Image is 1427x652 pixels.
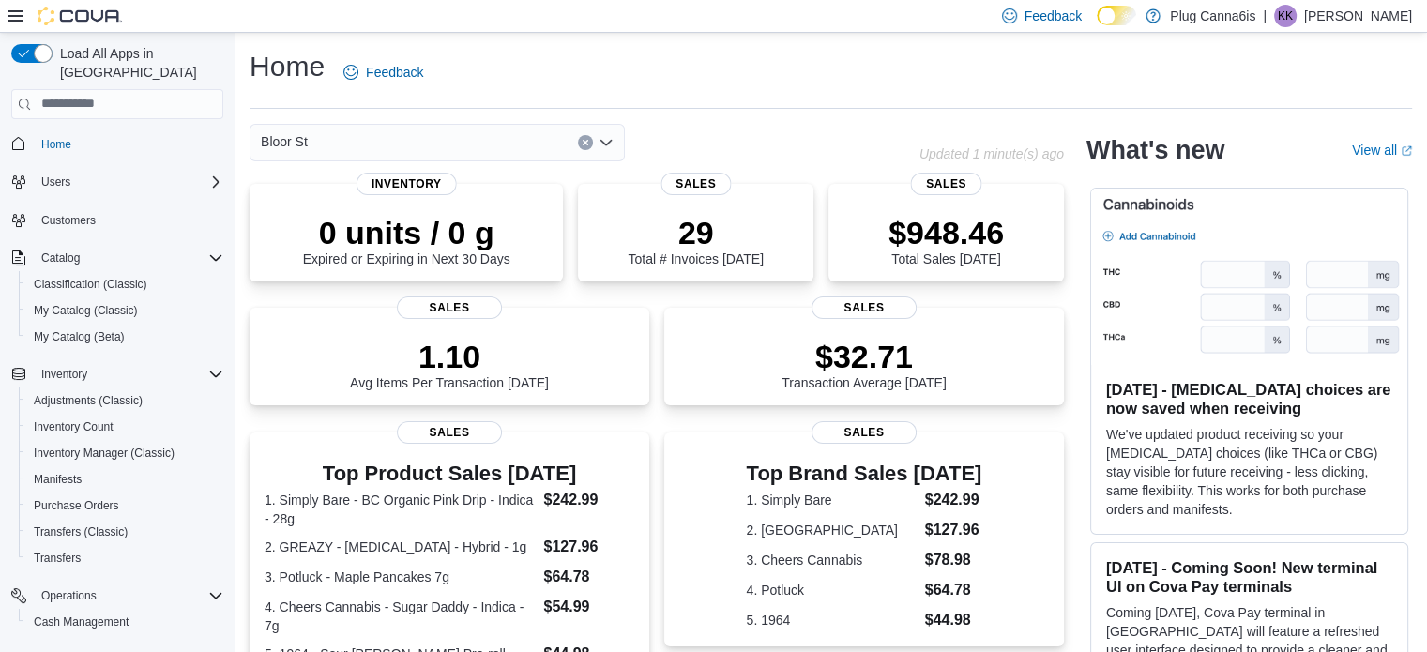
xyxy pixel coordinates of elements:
[925,489,982,511] dd: $242.99
[41,137,71,152] span: Home
[350,338,549,390] div: Avg Items Per Transaction [DATE]
[34,419,114,434] span: Inventory Count
[1106,558,1392,596] h3: [DATE] - Coming Soon! New terminal UI on Cova Pay terminals
[1278,5,1293,27] span: KK
[26,521,223,543] span: Transfers (Classic)
[26,468,223,491] span: Manifests
[41,367,87,382] span: Inventory
[888,214,1004,251] p: $948.46
[1352,143,1412,158] a: View allExternal link
[1170,5,1255,27] p: Plug Canna6is
[628,214,763,251] p: 29
[19,297,231,324] button: My Catalog (Classic)
[19,466,231,493] button: Manifests
[41,174,70,190] span: Users
[26,326,132,348] a: My Catalog (Beta)
[26,442,223,464] span: Inventory Manager (Classic)
[350,338,549,375] p: 1.10
[925,579,982,601] dd: $64.78
[26,416,121,438] a: Inventory Count
[265,598,536,635] dt: 4. Cheers Cannabis - Sugar Daddy - Indica - 7g
[925,519,982,541] dd: $127.96
[19,493,231,519] button: Purchase Orders
[26,389,150,412] a: Adjustments (Classic)
[38,7,122,25] img: Cova
[34,472,82,487] span: Manifests
[41,588,97,603] span: Operations
[19,324,231,350] button: My Catalog (Beta)
[34,584,223,607] span: Operations
[19,545,231,571] button: Transfers
[34,247,223,269] span: Catalog
[34,208,223,232] span: Customers
[34,132,223,156] span: Home
[4,206,231,234] button: Customers
[812,296,917,319] span: Sales
[34,303,138,318] span: My Catalog (Classic)
[250,48,325,85] h1: Home
[397,421,502,444] span: Sales
[919,146,1064,161] p: Updated 1 minute(s) ago
[26,547,88,569] a: Transfers
[1097,25,1098,26] span: Dark Mode
[34,363,95,386] button: Inventory
[26,611,223,633] span: Cash Management
[34,133,79,156] a: Home
[26,521,135,543] a: Transfers (Classic)
[261,130,308,153] span: Bloor St
[26,273,155,296] a: Classification (Classic)
[1025,7,1082,25] span: Feedback
[303,214,510,251] p: 0 units / 0 g
[34,209,103,232] a: Customers
[925,549,982,571] dd: $78.98
[366,63,423,82] span: Feedback
[26,416,223,438] span: Inventory Count
[34,247,87,269] button: Catalog
[26,389,223,412] span: Adjustments (Classic)
[336,53,431,91] a: Feedback
[34,171,223,193] span: Users
[543,536,633,558] dd: $127.96
[26,468,89,491] a: Manifests
[925,609,982,631] dd: $44.98
[26,494,127,517] a: Purchase Orders
[1106,380,1392,417] h3: [DATE] - [MEDICAL_DATA] choices are now saved when receiving
[4,583,231,609] button: Operations
[265,491,536,528] dt: 1. Simply Bare - BC Organic Pink Drip - Indica - 28g
[19,519,231,545] button: Transfers (Classic)
[19,271,231,297] button: Classification (Classic)
[747,521,918,539] dt: 2. [GEOGRAPHIC_DATA]
[34,584,104,607] button: Operations
[782,338,947,390] div: Transaction Average [DATE]
[4,245,231,271] button: Catalog
[4,169,231,195] button: Users
[888,214,1004,266] div: Total Sales [DATE]
[1106,425,1392,519] p: We've updated product receiving so your [MEDICAL_DATA] choices (like THCa or CBG) stay visible fo...
[747,611,918,629] dt: 5. 1964
[782,338,947,375] p: $32.71
[19,609,231,635] button: Cash Management
[543,566,633,588] dd: $64.78
[26,326,223,348] span: My Catalog (Beta)
[34,329,125,344] span: My Catalog (Beta)
[747,581,918,599] dt: 4. Potluck
[911,173,981,195] span: Sales
[4,130,231,158] button: Home
[747,462,982,485] h3: Top Brand Sales [DATE]
[303,214,510,266] div: Expired or Expiring in Next 30 Days
[599,135,614,150] button: Open list of options
[34,446,175,461] span: Inventory Manager (Classic)
[357,173,457,195] span: Inventory
[34,524,128,539] span: Transfers (Classic)
[265,568,536,586] dt: 3. Potluck - Maple Pancakes 7g
[265,462,634,485] h3: Top Product Sales [DATE]
[26,299,223,322] span: My Catalog (Classic)
[26,611,136,633] a: Cash Management
[19,387,231,414] button: Adjustments (Classic)
[747,491,918,509] dt: 1. Simply Bare
[53,44,223,82] span: Load All Apps in [GEOGRAPHIC_DATA]
[660,173,731,195] span: Sales
[1304,5,1412,27] p: [PERSON_NAME]
[26,494,223,517] span: Purchase Orders
[34,551,81,566] span: Transfers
